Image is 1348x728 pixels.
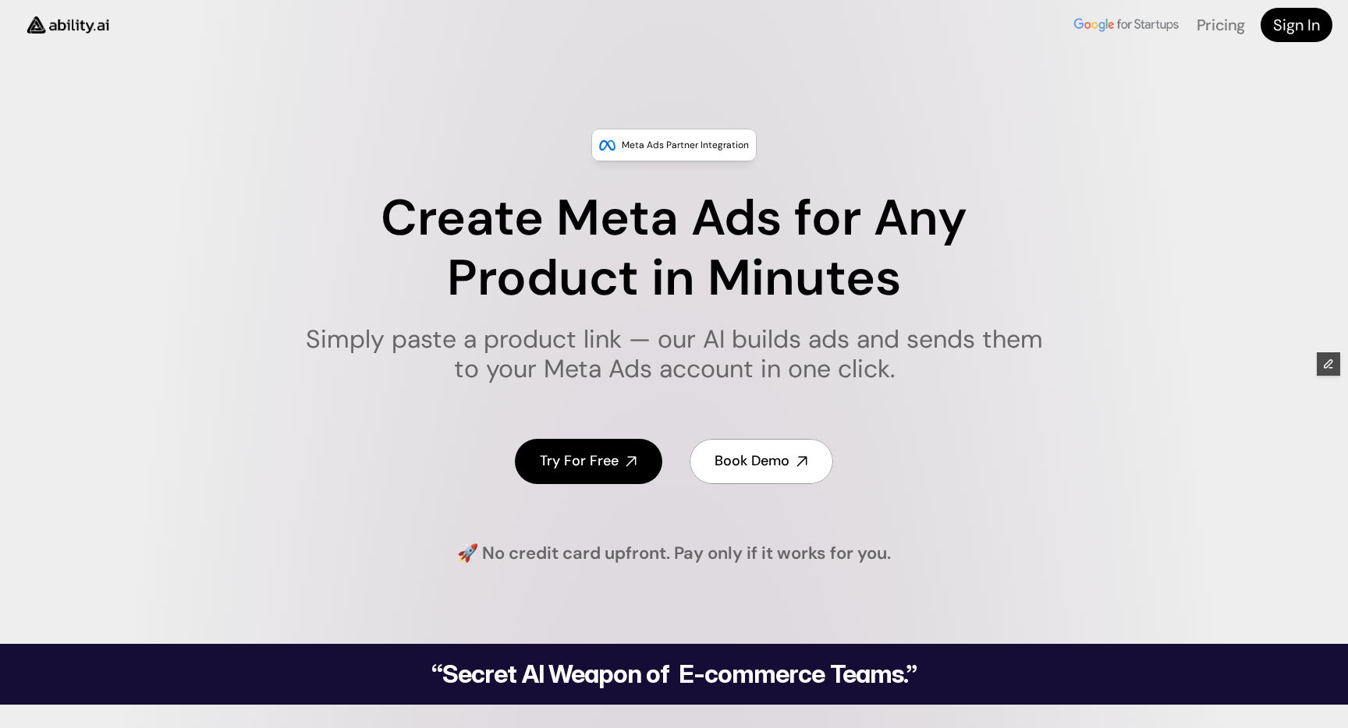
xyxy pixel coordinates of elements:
h2: “Secret AI Weapon of E-commerce Teams.” [392,662,956,687]
h4: Try For Free [540,451,619,471]
a: Pricing [1197,15,1245,35]
p: Meta Ads Partner Integration [622,137,749,153]
h1: Create Meta Ads for Any Product in Minutes [296,189,1053,309]
h4: Sign In [1273,14,1320,36]
a: Try For Free [515,439,662,483]
a: Book Demo [690,439,833,483]
a: Sign In [1261,8,1332,42]
h1: Simply paste a product link — our AI builds ads and sends them to your Meta Ads account in one cl... [296,324,1053,384]
h4: 🚀 No credit card upfront. Pay only if it works for you. [457,542,891,566]
h4: Book Demo [715,451,789,471]
button: Edit Framer Content [1317,352,1340,376]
